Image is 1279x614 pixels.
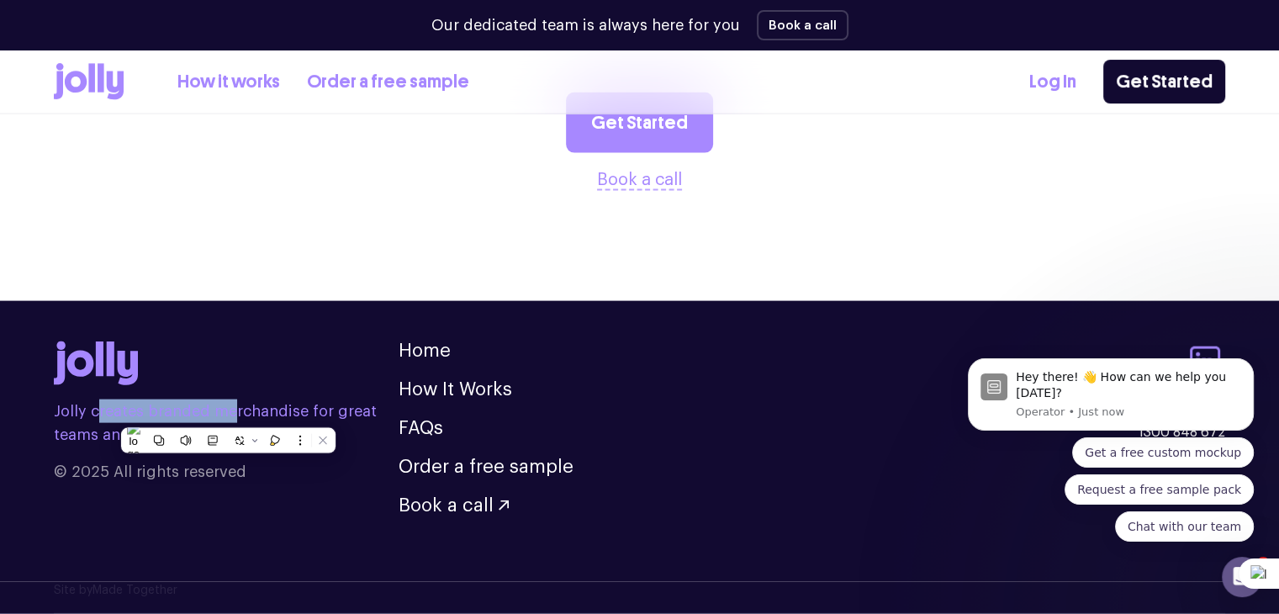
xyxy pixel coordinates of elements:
iframe: Intercom live chat [1222,557,1262,597]
button: Book a call [399,496,509,515]
span: © 2025 All rights reserved [54,460,399,484]
iframe: Intercom notifications message [943,230,1279,569]
button: Book a call [757,10,848,40]
a: How it works [177,68,280,96]
p: Site by [54,582,1225,600]
a: FAQs [399,419,443,437]
span: 1 [1256,557,1270,570]
a: Log In [1029,68,1076,96]
button: Book a call [597,167,682,193]
a: Home [399,341,451,360]
p: Jolly creates branded merchandise for great teams and their loyal customers. [54,400,399,447]
a: How It Works [399,380,512,399]
a: Get Started [566,93,713,153]
a: Order a free sample [307,68,469,96]
a: Made Together [92,585,177,596]
a: Get Started [1103,60,1225,103]
p: Our dedicated team is always here for you [431,14,740,37]
a: Order a free sample [399,458,573,476]
span: Book a call [399,496,494,515]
